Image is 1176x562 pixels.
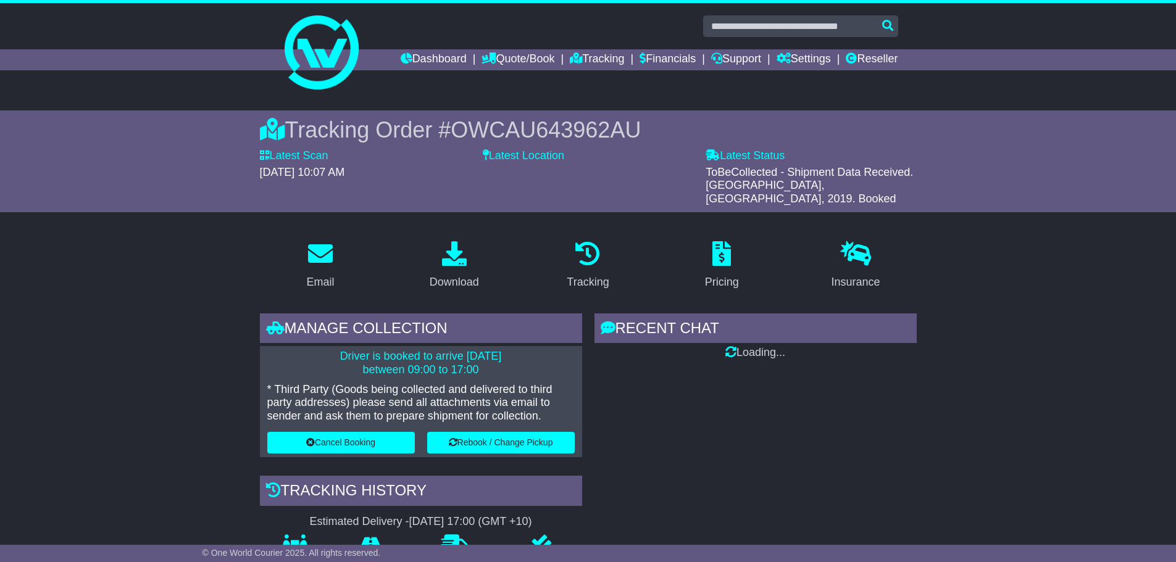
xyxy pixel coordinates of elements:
[260,117,917,143] div: Tracking Order #
[567,274,609,291] div: Tracking
[706,166,913,205] span: ToBeCollected - Shipment Data Received. [GEOGRAPHIC_DATA], [GEOGRAPHIC_DATA], 2019. Booked
[570,49,624,70] a: Tracking
[559,237,617,295] a: Tracking
[594,313,917,347] div: RECENT CHAT
[697,237,747,295] a: Pricing
[306,274,334,291] div: Email
[260,166,345,178] span: [DATE] 10:07 AM
[777,49,831,70] a: Settings
[824,237,888,295] a: Insurance
[706,149,785,163] label: Latest Status
[260,149,328,163] label: Latest Scan
[267,432,415,453] button: Cancel Booking
[260,515,582,529] div: Estimated Delivery -
[298,237,342,295] a: Email
[594,346,917,360] div: Loading...
[401,49,467,70] a: Dashboard
[202,548,381,558] span: © One World Courier 2025. All rights reserved.
[267,383,575,423] p: * Third Party (Goods being collected and delivered to third party addresses) please send all atta...
[430,274,479,291] div: Download
[705,274,739,291] div: Pricing
[260,476,582,509] div: Tracking history
[267,350,575,376] p: Driver is booked to arrive [DATE] between 09:00 to 17:00
[482,49,554,70] a: Quote/Book
[409,515,532,529] div: [DATE] 17:00 (GMT +10)
[832,274,880,291] div: Insurance
[846,49,898,70] a: Reseller
[640,49,696,70] a: Financials
[711,49,761,70] a: Support
[260,313,582,347] div: Manage collection
[422,237,487,295] a: Download
[483,149,564,163] label: Latest Location
[451,117,641,143] span: OWCAU643962AU
[427,432,575,453] button: Rebook / Change Pickup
